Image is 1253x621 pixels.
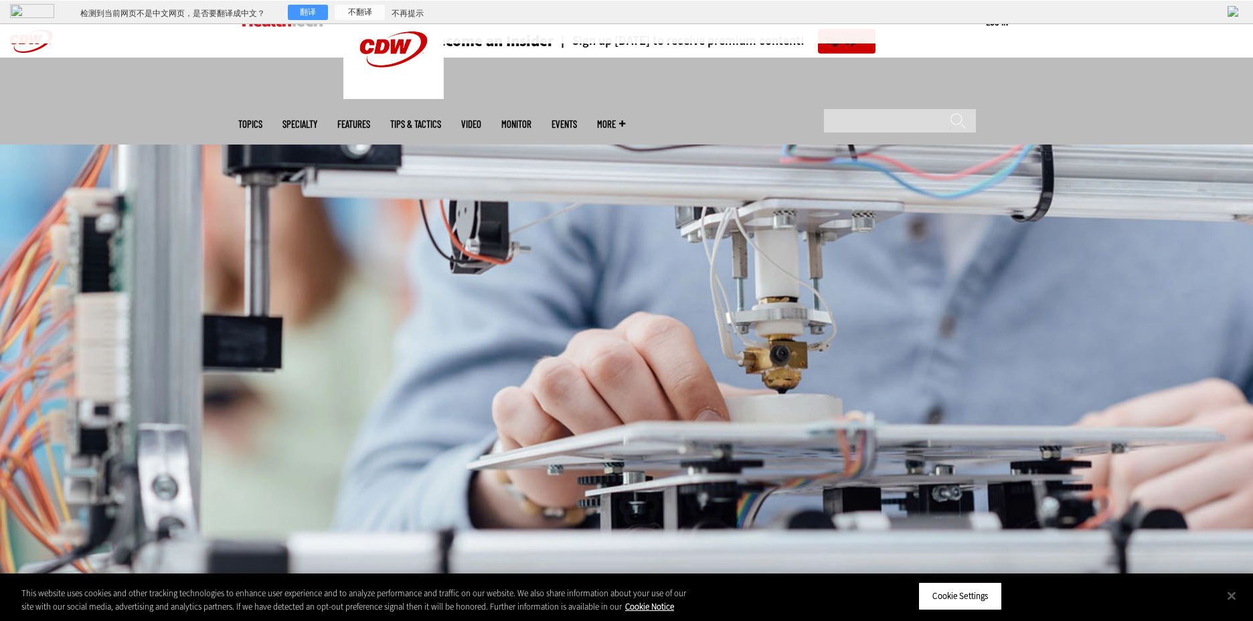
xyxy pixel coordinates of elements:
button: Cookie Settings [918,582,1002,610]
span: Specialty [282,119,317,129]
a: CDW [343,88,444,102]
div: 不翻译 [335,5,385,20]
img: close.png [1228,6,1240,17]
div: 翻译 [288,5,328,20]
a: Video [461,119,481,129]
button: Close [1217,581,1246,610]
img: logo.png [10,4,54,18]
div: This website uses cookies and other tracking technologies to enhance user experience and to analy... [21,587,689,613]
a: Events [552,119,577,129]
a: Features [337,119,370,129]
a: MonITor [501,119,531,129]
a: 不再提示 [392,8,424,19]
span: More [597,119,625,129]
a: More information about your privacy [625,601,674,612]
pt: 检测到当前网页不是中文网页，是否要翻译成中文？ [80,8,265,19]
a: Tips & Tactics [390,119,441,129]
span: Topics [238,119,262,129]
